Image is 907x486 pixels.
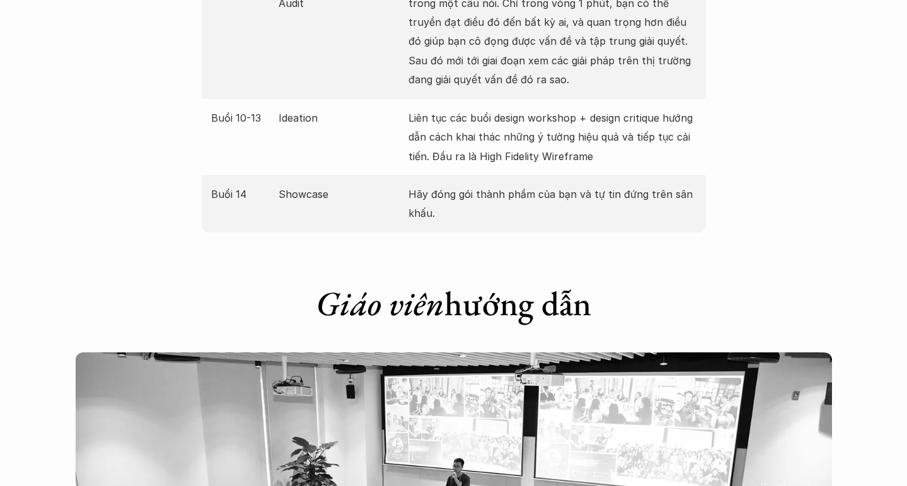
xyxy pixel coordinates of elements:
p: Liên tục các buổi design workshop + design critique hướng dẫn cách khai thác những ý tưởng hiệu q... [408,108,696,166]
p: Buổi 14 [211,185,273,204]
em: Giáo viên [316,281,444,325]
p: Showcase [279,185,402,204]
p: Hãy đóng gói thành phầm của bạn và tự tin đứng trên sân khấu. [408,185,696,223]
p: Ideation [279,108,402,127]
h1: hướng dẫn [202,283,706,324]
p: Buổi 10-13 [211,108,273,127]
